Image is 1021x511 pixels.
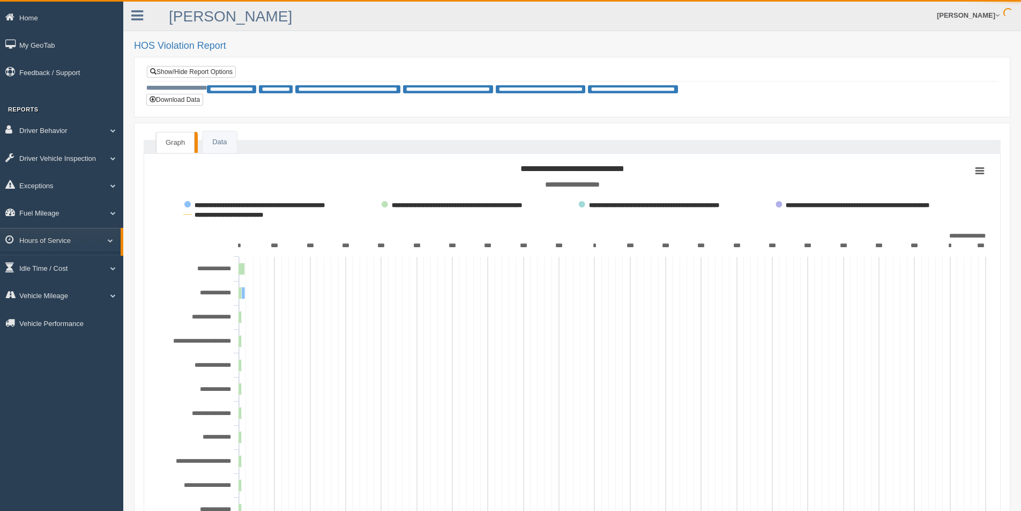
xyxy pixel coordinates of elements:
[147,66,236,78] a: Show/Hide Report Options
[146,94,203,106] button: Download Data
[19,255,121,275] a: HOS Violations
[156,132,195,153] a: Graph
[134,41,1010,51] h2: HOS Violation Report
[169,8,292,25] a: [PERSON_NAME]
[203,131,236,153] a: Data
